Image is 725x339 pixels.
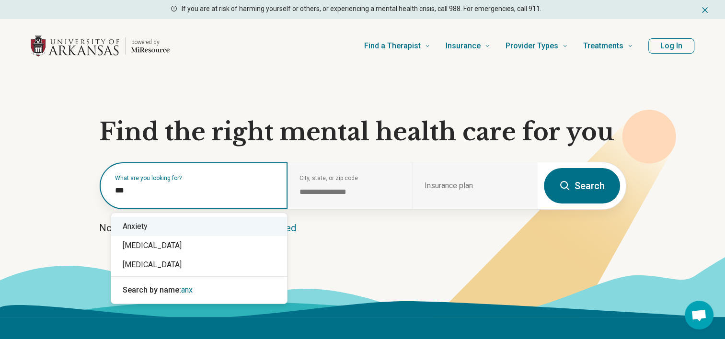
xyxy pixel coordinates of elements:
[446,39,481,53] span: Insurance
[700,4,710,15] button: Dismiss
[685,301,713,329] div: Open chat
[506,39,558,53] span: Provider Types
[111,213,287,304] div: Suggestions
[583,39,623,53] span: Treatments
[131,38,170,46] p: powered by
[111,217,287,236] div: Anxiety
[111,255,287,274] div: [MEDICAL_DATA]
[31,31,170,61] a: Home page
[648,38,694,54] button: Log In
[364,39,421,53] span: Find a Therapist
[123,285,181,294] span: Search by name:
[99,221,626,235] p: Not sure what you’re looking for?
[544,168,620,203] button: Search
[115,175,276,181] label: What are you looking for?
[182,4,541,14] p: If you are at risk of harming yourself or others, or experiencing a mental health crisis, call 98...
[99,118,626,147] h1: Find the right mental health care for you
[111,236,287,255] div: [MEDICAL_DATA]
[181,285,193,294] span: anx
